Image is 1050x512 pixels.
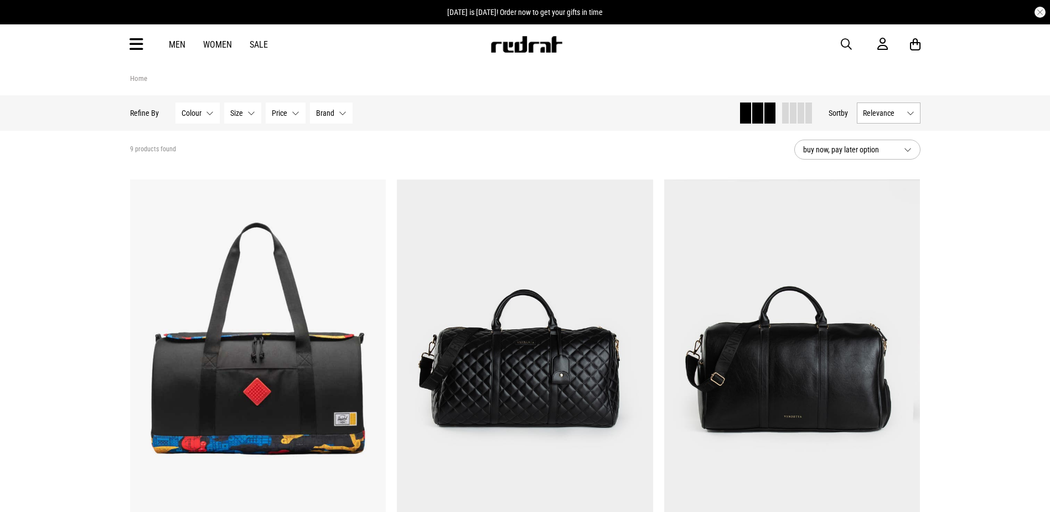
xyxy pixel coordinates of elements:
a: Home [130,74,147,83]
button: Sortby [829,106,848,120]
span: by [841,109,848,117]
span: buy now, pay later option [803,143,895,156]
span: Size [230,109,243,117]
button: buy now, pay later option [794,140,920,160]
a: Men [169,39,185,50]
span: Relevance [863,109,902,117]
span: Brand [316,109,334,117]
span: Colour [182,109,201,117]
button: Brand [310,103,353,124]
img: Redrat logo [490,36,563,53]
button: Colour [175,103,220,124]
span: 9 products found [130,145,176,154]
a: Sale [250,39,268,50]
button: Relevance [857,103,920,124]
span: Price [272,109,287,117]
button: Size [224,103,261,124]
button: Price [266,103,306,124]
p: Refine By [130,109,159,117]
span: [DATE] is [DATE]! Order now to get your gifts in time [447,8,603,17]
a: Women [203,39,232,50]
